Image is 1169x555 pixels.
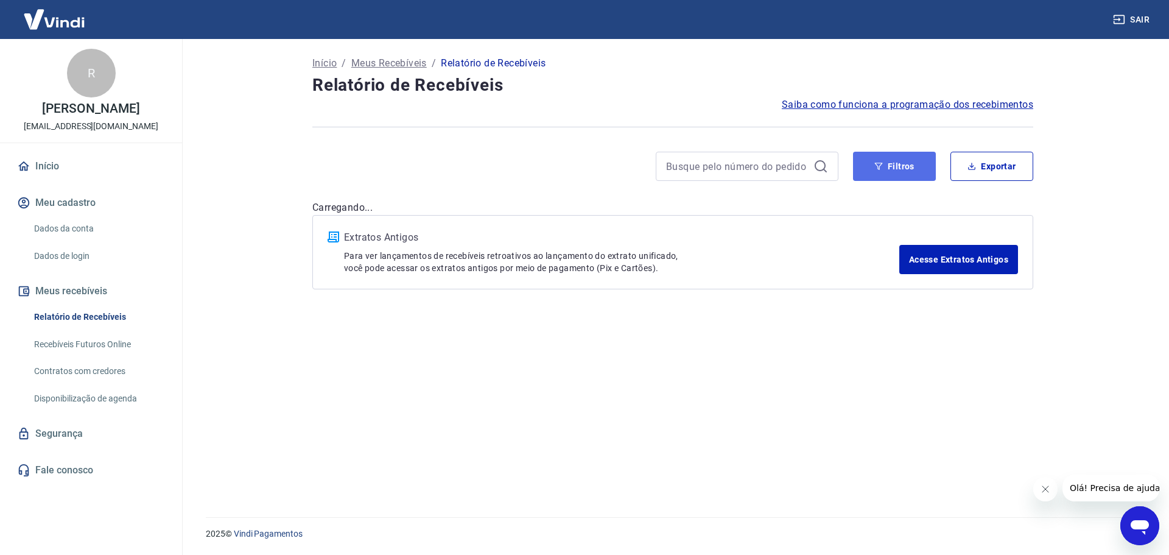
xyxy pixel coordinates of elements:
p: Para ver lançamentos de recebíveis retroativos ao lançamento do extrato unificado, você pode aces... [344,250,899,274]
p: [PERSON_NAME] [42,102,139,115]
a: Início [312,56,337,71]
a: Meus Recebíveis [351,56,427,71]
a: Contratos com credores [29,359,167,384]
span: Olá! Precisa de ajuda? [7,9,102,18]
iframe: Mensagem da empresa [1062,475,1159,501]
iframe: Botão para abrir a janela de mensagens [1120,506,1159,545]
p: [EMAIL_ADDRESS][DOMAIN_NAME] [24,120,158,133]
a: Recebíveis Futuros Online [29,332,167,357]
p: Carregando... [312,200,1033,215]
img: ícone [328,232,339,242]
input: Busque pelo número do pedido [666,157,809,175]
button: Sair [1111,9,1154,31]
p: / [342,56,346,71]
p: / [432,56,436,71]
a: Fale conosco [15,457,167,484]
a: Segurança [15,420,167,447]
a: Dados da conta [29,216,167,241]
button: Meus recebíveis [15,278,167,305]
p: Extratos Antigos [344,230,899,245]
img: Vindi [15,1,94,38]
div: R [67,49,116,97]
iframe: Fechar mensagem [1033,477,1058,501]
button: Exportar [950,152,1033,181]
a: Vindi Pagamentos [234,529,303,539]
p: Relatório de Recebíveis [441,56,546,71]
a: Relatório de Recebíveis [29,305,167,330]
button: Filtros [853,152,936,181]
a: Disponibilização de agenda [29,386,167,411]
a: Saiba como funciona a programação dos recebimentos [782,97,1033,112]
button: Meu cadastro [15,189,167,216]
a: Acesse Extratos Antigos [899,245,1018,274]
h4: Relatório de Recebíveis [312,73,1033,97]
a: Início [15,153,167,180]
p: 2025 © [206,528,1140,540]
a: Dados de login [29,244,167,269]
